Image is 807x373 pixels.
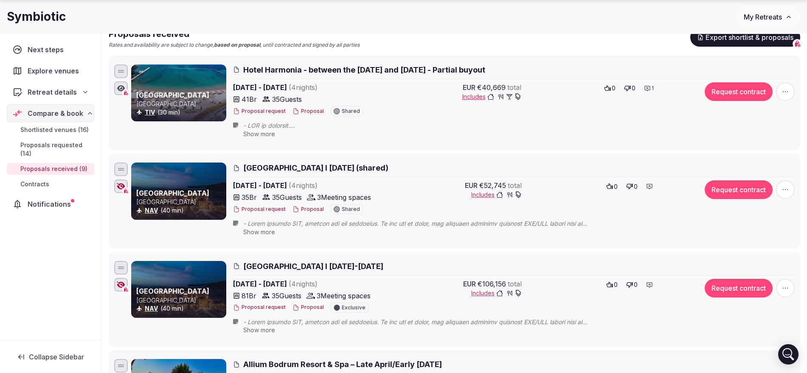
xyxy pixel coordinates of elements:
[632,84,635,93] span: 0
[705,82,773,101] button: Request contract
[478,279,506,289] span: €106,156
[477,82,506,93] span: €40,669
[233,304,286,311] button: Proposal request
[233,82,382,93] span: [DATE] - [DATE]
[243,130,275,137] span: Show more
[736,6,800,28] button: My Retreats
[7,348,94,366] button: Collapse Sidebar
[20,126,89,134] span: Shortlisted venues (16)
[317,192,371,202] span: 3 Meeting spaces
[242,94,257,104] span: 41 Br
[136,287,209,295] a: [GEOGRAPHIC_DATA]
[20,180,49,188] span: Contracts
[705,180,773,199] button: Request contract
[7,124,94,136] a: Shortlisted venues (16)
[136,206,225,215] div: (40 min)
[7,8,66,25] h1: Symbiotic
[136,91,209,99] a: [GEOGRAPHIC_DATA]
[28,45,67,55] span: Next steps
[7,62,94,80] a: Explore venues
[242,192,257,202] span: 35 Br
[29,353,84,361] span: Collapse Sidebar
[342,109,360,114] span: Shared
[28,87,77,97] span: Retreat details
[7,139,94,160] a: Proposals requested (14)
[145,304,158,313] button: NAV
[604,180,620,192] button: 0
[471,289,522,297] button: Includes
[624,180,640,192] button: 0
[145,108,155,117] button: TIV
[778,344,799,365] div: Open Intercom Messenger
[136,108,225,117] div: (30 min)
[508,180,522,191] span: total
[289,83,318,92] span: ( 4 night s )
[7,163,94,175] a: Proposals received (9)
[145,305,158,312] a: NAV
[604,279,620,291] button: 0
[614,182,618,191] span: 0
[109,28,360,40] h2: Proposals received
[463,279,476,289] span: EUR
[471,191,522,199] button: Includes
[243,121,598,130] span: - LOR ip dolorsit. - Am Conse adipi el se doeius te inc utlab. - Etd magnaa enima minimve 60 quis...
[272,291,301,301] span: 35 Guests
[233,279,382,289] span: [DATE] - [DATE]
[624,279,640,291] button: 0
[243,163,388,173] span: [GEOGRAPHIC_DATA] l [DATE] (shared)
[602,82,618,94] button: 0
[20,165,87,173] span: Proposals received (9)
[621,82,638,94] button: 0
[145,109,155,116] a: TIV
[243,326,275,334] span: Show more
[28,66,82,76] span: Explore venues
[317,291,371,301] span: 3 Meeting spaces
[243,261,383,272] span: [GEOGRAPHIC_DATA] l [DATE]-[DATE]
[292,206,324,213] button: Proposal
[292,108,324,115] button: Proposal
[145,206,158,215] button: NAV
[289,181,318,190] span: ( 4 night s )
[233,180,382,191] span: [DATE] - [DATE]
[272,94,302,104] span: 35 Guests
[508,279,522,289] span: total
[463,82,475,93] span: EUR
[272,192,302,202] span: 35 Guests
[145,207,158,214] a: NAV
[136,296,225,305] p: [GEOGRAPHIC_DATA]
[28,108,83,118] span: Compare & book
[136,304,225,313] div: (40 min)
[136,100,225,108] p: [GEOGRAPHIC_DATA]
[634,182,638,191] span: 0
[462,93,521,101] button: Includes
[342,305,366,310] span: Exclusive
[634,280,638,289] span: 0
[233,206,286,213] button: Proposal request
[136,189,209,197] a: [GEOGRAPHIC_DATA]
[243,219,613,228] span: - Lorem ipsumdo SIT, ametcon adi eli seddoeius. Te inc utl et dolor, mag aliquaen adminimv quisno...
[507,82,521,93] span: total
[243,65,485,75] span: Hotel Harmonia - between the [DATE] and [DATE] - Partial buyout
[28,199,74,209] span: Notifications
[7,178,94,190] a: Contracts
[7,41,94,59] a: Next steps
[612,84,616,93] span: 0
[614,280,618,289] span: 0
[292,304,324,311] button: Proposal
[243,359,442,370] span: Allium Bodrum Resort & Spa – Late April/Early [DATE]
[136,198,225,206] p: [GEOGRAPHIC_DATA]
[214,42,260,48] strong: based on proposal
[242,291,256,301] span: 81 Br
[233,108,286,115] button: Proposal request
[479,180,506,191] span: €52,745
[652,85,654,92] span: 1
[342,207,360,212] span: Shared
[465,180,478,191] span: EUR
[705,279,773,297] button: Request contract
[243,318,613,326] span: - Lorem ipsumdo SIT, ametcon adi eli seddoeius. Te inc utl et dolor, mag aliquaen adminimv quisno...
[109,42,360,49] p: Rates and availability are subject to change, , until contracted and signed by all parties
[690,28,800,47] button: Export shortlist & proposals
